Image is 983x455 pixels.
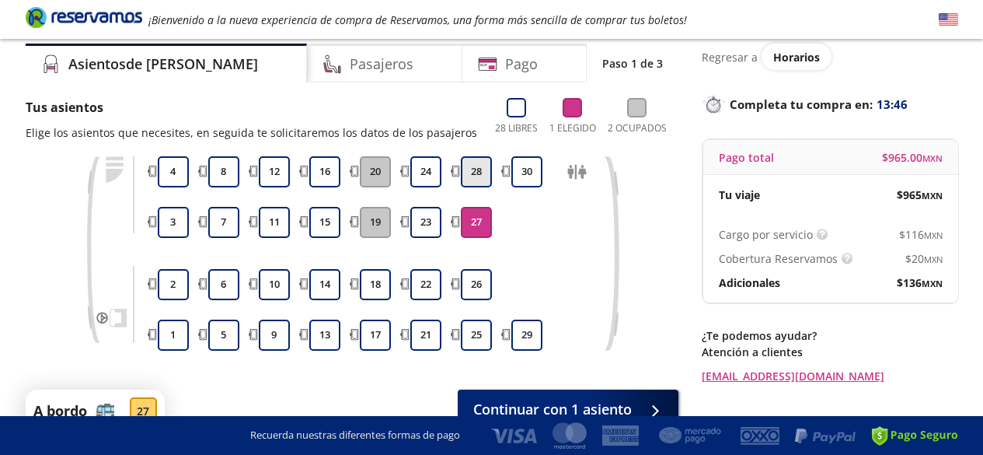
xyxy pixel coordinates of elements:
[719,250,838,267] p: Cobertura Reservamos
[719,275,780,291] p: Adicionales
[158,269,189,300] button: 2
[208,207,239,238] button: 7
[702,44,958,70] div: Regresar a ver horarios
[461,156,492,187] button: 28
[259,156,290,187] button: 12
[158,156,189,187] button: 4
[259,207,290,238] button: 11
[922,278,943,289] small: MXN
[26,124,477,141] p: Elige los asientos que necesites, en seguida te solicitaremos los datos de los pasajeros
[309,320,340,351] button: 13
[924,254,943,265] small: MXN
[939,10,958,30] button: English
[26,5,142,29] i: Brand Logo
[549,121,596,135] p: 1 Elegido
[26,98,477,117] p: Tus asientos
[702,327,958,344] p: ¿Te podemos ayudar?
[897,187,943,203] span: $ 965
[360,156,391,187] button: 20
[719,226,813,243] p: Cargo por servicio
[511,156,542,187] button: 30
[208,156,239,187] button: 8
[511,320,542,351] button: 29
[608,121,667,135] p: 2 Ocupados
[473,399,632,420] span: Continuar con 1 asiento
[897,275,943,291] span: $ 136
[68,54,258,75] h4: Asientos de [PERSON_NAME]
[495,121,538,135] p: 28 Libres
[461,207,492,238] button: 27
[773,50,820,65] span: Horarios
[505,54,538,75] h4: Pago
[702,93,958,115] p: Completa tu compra en :
[719,187,760,203] p: Tu viaje
[877,96,908,114] span: 13:46
[702,368,958,384] a: [EMAIL_ADDRESS][DOMAIN_NAME]
[924,229,943,241] small: MXN
[458,390,678,429] button: Continuar con 1 asiento
[905,250,943,267] span: $ 20
[360,269,391,300] button: 18
[602,55,663,72] p: Paso 1 de 3
[461,320,492,351] button: 25
[899,226,943,243] span: $ 116
[410,207,441,238] button: 23
[719,149,774,166] p: Pago total
[259,320,290,351] button: 9
[410,269,441,300] button: 22
[148,12,687,27] em: ¡Bienvenido a la nueva experiencia de compra de Reservamos, una forma más sencilla de comprar tus...
[360,207,391,238] button: 19
[309,269,340,300] button: 14
[350,54,413,75] h4: Pasajeros
[208,269,239,300] button: 6
[360,320,391,351] button: 17
[208,320,239,351] button: 5
[26,5,142,33] a: Brand Logo
[922,152,943,164] small: MXN
[259,269,290,300] button: 10
[702,344,958,360] p: Atención a clientes
[130,397,157,425] div: 27
[922,190,943,201] small: MXN
[309,207,340,238] button: 15
[33,401,87,422] p: A bordo
[158,320,189,351] button: 1
[461,269,492,300] button: 26
[882,149,943,166] span: $ 965.00
[250,428,460,443] p: Recuerda nuestras diferentes formas de pago
[702,49,758,65] p: Regresar a
[410,156,441,187] button: 24
[309,156,340,187] button: 16
[158,207,189,238] button: 3
[410,320,441,351] button: 21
